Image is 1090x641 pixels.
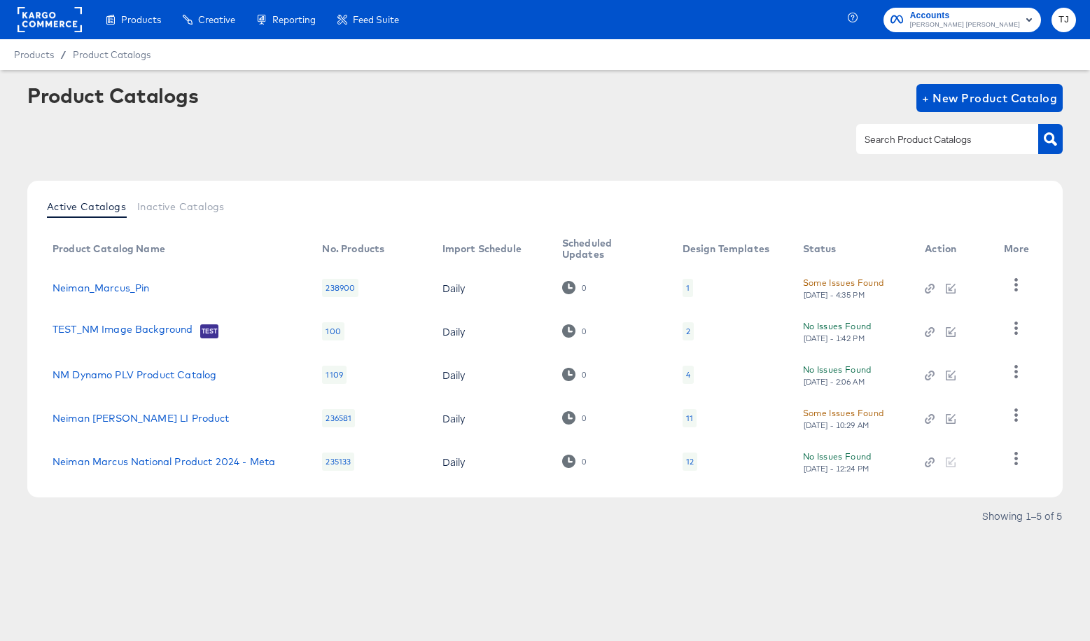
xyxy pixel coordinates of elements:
[683,243,769,254] div: Design Templates
[803,275,884,290] div: Some Issues Found
[200,326,219,337] span: Test
[431,397,551,440] td: Daily
[431,353,551,397] td: Daily
[792,233,914,266] th: Status
[121,14,161,25] span: Products
[54,49,73,60] span: /
[803,275,884,300] button: Some Issues Found[DATE] - 4:35 PM
[803,406,884,420] div: Some Issues Found
[562,411,587,425] div: 0
[581,457,587,467] div: 0
[686,369,690,380] div: 4
[686,282,690,294] div: 1
[431,440,551,483] td: Daily
[883,8,1041,32] button: Accounts[PERSON_NAME] [PERSON_NAME]
[322,453,354,471] div: 235133
[14,49,54,60] span: Products
[686,413,693,424] div: 11
[137,201,225,212] span: Inactive Catalogs
[910,8,1020,23] span: Accounts
[53,243,165,254] div: Product Catalog Name
[1057,12,1070,28] span: TJ
[803,290,866,300] div: [DATE] - 4:35 PM
[981,511,1063,521] div: Showing 1–5 of 5
[73,49,151,60] a: Product Catalogs
[686,326,690,337] div: 2
[53,456,275,467] a: Neiman Marcus National Product 2024 - Meta
[198,14,235,25] span: Creative
[862,132,1011,148] input: Search Product Catalogs
[322,409,355,427] div: 236581
[922,88,1057,108] span: + New Product Catalog
[562,455,587,468] div: 0
[993,233,1046,266] th: More
[581,283,587,293] div: 0
[914,233,993,266] th: Action
[562,237,655,260] div: Scheduled Updates
[431,266,551,310] td: Daily
[431,310,551,353] td: Daily
[442,243,522,254] div: Import Schedule
[272,14,316,25] span: Reporting
[683,409,697,427] div: 11
[322,279,358,297] div: 238900
[686,456,694,467] div: 12
[803,420,870,430] div: [DATE] - 10:29 AM
[581,326,587,336] div: 0
[803,406,884,430] button: Some Issues Found[DATE] - 10:29 AM
[683,279,693,297] div: 1
[322,243,384,254] div: No. Products
[47,201,126,212] span: Active Catalogs
[322,322,344,340] div: 100
[27,84,198,106] div: Product Catalogs
[581,370,587,380] div: 0
[562,368,587,381] div: 0
[53,324,193,338] a: TEST_NM Image Background
[353,14,399,25] span: Feed Suite
[322,366,347,384] div: 1109
[916,84,1063,112] button: + New Product Catalog
[683,322,694,340] div: 2
[562,281,587,294] div: 0
[53,369,216,380] a: NM Dynamo PLV Product Catalog
[53,282,150,294] a: Neiman_Marcus_Pin
[910,20,1020,31] span: [PERSON_NAME] [PERSON_NAME]
[581,413,587,423] div: 0
[562,324,587,338] div: 0
[683,453,697,471] div: 12
[683,366,694,384] div: 4
[1051,8,1076,32] button: TJ
[53,413,230,424] a: Neiman [PERSON_NAME] LI Product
